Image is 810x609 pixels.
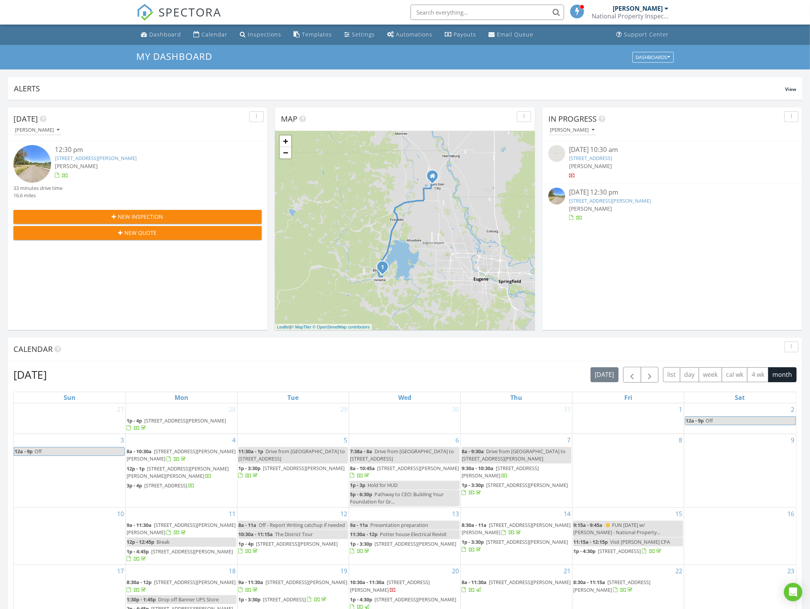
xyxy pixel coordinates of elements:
span: [STREET_ADDRESS][PERSON_NAME] [377,465,459,472]
span: Drive from [GEOGRAPHIC_DATA] to [STREET_ADDRESS][PERSON_NAME] [462,448,566,462]
td: Go to August 7, 2025 [461,434,572,508]
span: [DATE] [13,114,38,124]
button: day [680,367,699,382]
a: Go to August 10, 2025 [115,508,125,520]
div: [PERSON_NAME] [15,127,59,133]
span: [STREET_ADDRESS][PERSON_NAME] [144,417,226,424]
div: Open Intercom Messenger [784,583,802,601]
span: The District Tour [275,531,313,538]
a: 10:30a - 11:30a [STREET_ADDRESS][PERSON_NAME] [350,578,460,594]
a: 1p - 4:30p [STREET_ADDRESS] [573,547,683,556]
a: 1p - 4:45p [STREET_ADDRESS][PERSON_NAME] [127,547,236,564]
span: 8a - 11a [238,522,256,528]
div: Calendar [202,31,228,38]
a: Saturday [734,392,747,403]
button: cal wk [722,367,748,382]
span: View [785,86,796,92]
span: Drive from [GEOGRAPHIC_DATA] to [STREET_ADDRESS] [350,448,454,462]
td: Go to August 16, 2025 [684,508,796,565]
a: 8a - 11:30a [STREET_ADDRESS][PERSON_NAME] [462,578,571,594]
a: Go to August 3, 2025 [119,434,125,446]
a: 8:30a - 12p [STREET_ADDRESS][PERSON_NAME] [127,579,236,593]
span: Drop off Banner UPS Store [158,596,219,603]
td: Go to August 11, 2025 [125,508,237,565]
a: Go to August 18, 2025 [227,565,237,577]
span: Off - Report Writing catchup if needed [259,522,345,528]
a: Friday [623,392,634,403]
a: Go to August 22, 2025 [674,565,684,577]
a: [DATE] 10:30 am [STREET_ADDRESS] [PERSON_NAME] [548,145,797,179]
a: Go to August 12, 2025 [339,508,349,520]
a: Payouts [442,28,480,42]
span: 1p - 4:45p [127,548,149,555]
a: Go to July 28, 2025 [227,403,237,416]
a: Go to July 30, 2025 [450,403,460,416]
a: 9a - 11:30a [STREET_ADDRESS][PERSON_NAME] [238,578,348,594]
button: New Quote [13,226,262,240]
span: 1p - 3:30p [462,538,484,545]
a: © MapTiler [291,325,312,329]
a: Thursday [509,392,524,403]
a: Go to August 2, 2025 [789,403,796,416]
span: [STREET_ADDRESS] [263,596,306,603]
td: Go to July 29, 2025 [237,403,349,434]
a: 8a - 10:30a [STREET_ADDRESS][PERSON_NAME][PERSON_NAME] [127,448,236,462]
span: 12p - 1p [127,465,145,472]
div: 12:30 pm [55,145,241,155]
a: [STREET_ADDRESS][PERSON_NAME] [569,197,651,204]
span: [STREET_ADDRESS][PERSON_NAME][PERSON_NAME] [127,522,236,536]
span: 1p - 4p [127,417,142,424]
div: 16.6 miles [13,192,63,199]
a: Leaflet [277,325,290,329]
div: Dashboards [636,54,670,60]
a: 8:30a - 11a [STREET_ADDRESS][PERSON_NAME][PERSON_NAME] [462,522,571,536]
span: 12a - 9p [685,417,704,425]
span: Hold for HUD [368,482,398,489]
a: 1p - 3:30p [STREET_ADDRESS][PERSON_NAME] [462,482,568,496]
div: [PERSON_NAME] [613,5,663,12]
td: Go to July 31, 2025 [461,403,572,434]
span: Pathway to CEO: Building Your Foundation for Gr... [350,491,444,505]
a: Go to July 29, 2025 [339,403,349,416]
a: 8:30a - 11:15a [STREET_ADDRESS][PERSON_NAME] [573,579,650,593]
a: Templates [291,28,335,42]
span: New Inspection [118,213,163,221]
button: Previous month [623,367,641,383]
img: streetview [548,188,565,205]
a: Settings [341,28,378,42]
img: The Best Home Inspection Software - Spectora [137,4,153,21]
a: 1p - 4:30p [STREET_ADDRESS] [573,548,663,555]
button: week [699,367,722,382]
span: 11:30a - 12p [350,531,378,538]
span: 8a - 10:45a [350,465,375,472]
a: Wednesday [397,392,413,403]
span: 5p - 6:30p [350,491,372,498]
span: [STREET_ADDRESS][PERSON_NAME][PERSON_NAME] [127,448,236,462]
span: New Quote [125,229,157,237]
span: 1:30p - 1:45p [127,596,156,603]
a: 12p - 1p [STREET_ADDRESS][PERSON_NAME][PERSON_NAME][PERSON_NAME] [127,465,229,479]
a: Zoom in [280,135,291,147]
a: 9a - 11:30a [STREET_ADDRESS][PERSON_NAME][PERSON_NAME] [127,521,236,537]
a: 1p - 3:30p [STREET_ADDRESS][PERSON_NAME] [462,481,571,497]
a: [DATE] 12:30 pm [STREET_ADDRESS][PERSON_NAME] [PERSON_NAME] [548,188,797,222]
span: 9a - 11:30a [238,579,263,586]
span: [STREET_ADDRESS][PERSON_NAME] [350,579,430,593]
a: 3p - 4p [STREET_ADDRESS] [127,481,236,490]
span: 8a - 9:30a [462,448,484,455]
span: [STREET_ADDRESS] [598,548,641,555]
a: Monday [173,392,190,403]
td: Go to July 28, 2025 [125,403,237,434]
a: © OpenStreetMap contributors [313,325,370,329]
span: 12a - 9p [14,447,33,456]
button: [DATE] [591,367,619,382]
div: Inspections [248,31,282,38]
a: 1p - 4p [STREET_ADDRESS][PERSON_NAME] [127,417,226,431]
span: 8a - 10:30a [127,448,152,455]
span: 8:30a - 11a [462,522,487,528]
span: 1p - 3:30p [462,482,484,489]
span: Break [157,538,170,545]
span: 7:38a - 8a [350,448,372,455]
div: Support Center [624,31,669,38]
a: [STREET_ADDRESS] [569,155,612,162]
